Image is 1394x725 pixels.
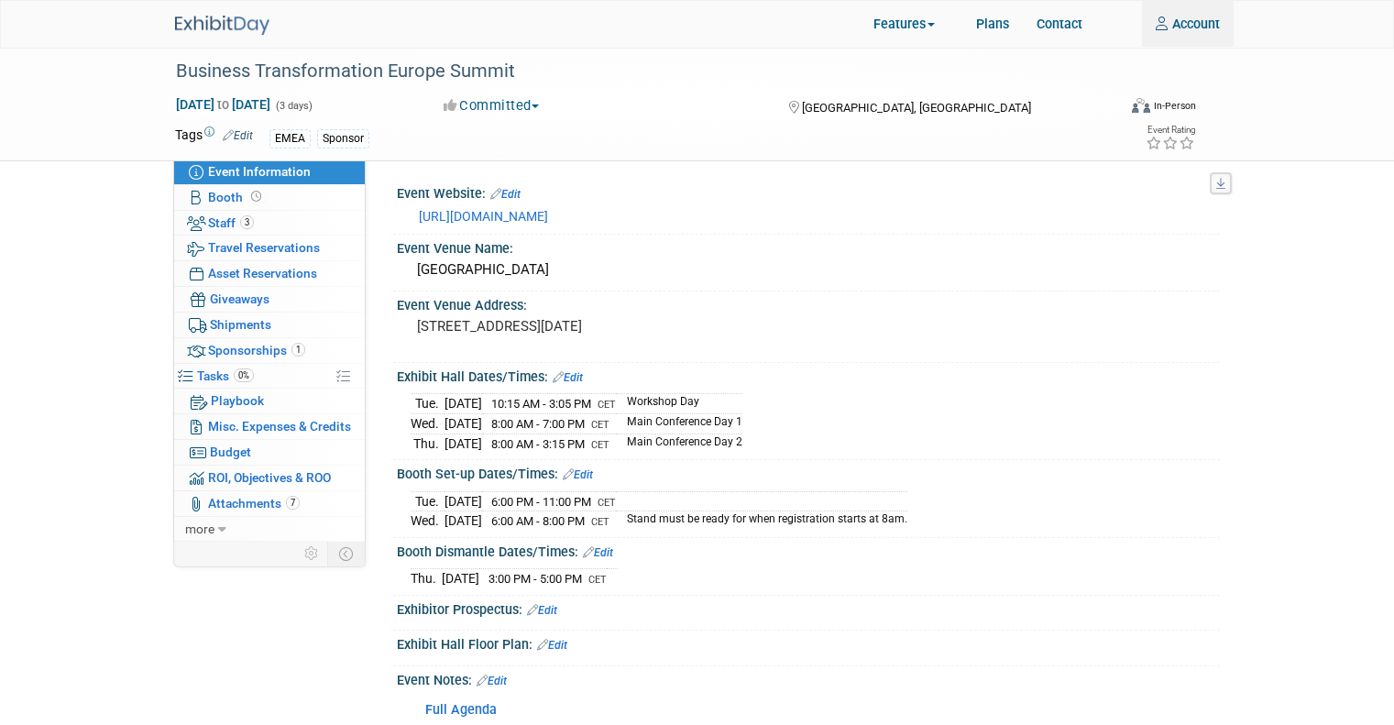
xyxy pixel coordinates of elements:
[174,313,365,337] a: Shipments
[397,460,1220,484] div: Booth Set-up Dates/Times:
[170,55,1110,88] div: Business Transformation Europe Summit
[317,129,369,148] div: Sponsor
[616,434,742,453] td: Main Conference Day 2
[208,419,351,434] span: Misc. Expenses & Credits
[208,240,320,255] span: Travel Reservations
[411,491,445,511] td: Tue.
[210,445,251,459] span: Budget
[419,209,548,224] a: [URL][DOMAIN_NAME]
[174,517,365,542] a: more
[397,538,1220,562] div: Booth Dismantle Dates/Times:
[208,215,254,230] span: Staff
[1132,98,1150,113] img: Format-Inperson.png
[174,236,365,260] a: Travel Reservations
[197,368,254,383] span: Tasks
[411,256,1206,284] div: [GEOGRAPHIC_DATA]
[445,434,482,453] td: [DATE]
[1049,95,1197,123] div: Event Format
[553,371,583,384] a: Edit
[174,211,365,236] a: Staff3
[491,417,585,431] span: 8:00 AM - 7:00 PM
[411,394,445,414] td: Tue.
[174,185,365,210] a: Booth
[598,497,616,509] span: CET
[616,511,907,531] td: Stand must be ready for when registration starts at 8am.
[174,466,365,490] a: ROI, Objectives & ROO
[214,97,232,112] span: to
[208,190,265,204] span: Booth
[411,414,445,434] td: Wed.
[537,639,567,652] a: Edit
[397,363,1220,387] div: Exhibit Hall Dates/Times:
[477,675,507,687] a: Edit
[211,393,264,408] span: Playbook
[174,414,365,439] a: Misc. Expenses & Credits
[223,129,253,142] a: Edit
[598,399,616,411] span: CET
[437,96,546,115] button: Committed
[802,101,1031,115] span: [GEOGRAPHIC_DATA], [GEOGRAPHIC_DATA]
[174,440,365,465] a: Budget
[234,368,254,382] span: 0%
[210,317,271,332] span: Shipments
[175,96,271,113] span: [DATE] [DATE]
[616,414,742,434] td: Main Conference Day 1
[445,511,482,531] td: [DATE]
[208,343,305,357] span: Sponsorships
[591,419,609,431] span: CET
[174,389,365,413] a: Playbook
[488,572,582,586] span: 3:00 PM - 5:00 PM
[442,569,479,588] td: [DATE]
[583,546,613,559] a: Edit
[286,496,300,510] span: 7
[208,470,331,485] span: ROI, Objectives & ROO
[208,164,311,179] span: Event Information
[174,287,365,312] a: Giveaways
[860,3,962,48] a: Features
[174,491,365,516] a: Attachments7
[208,266,317,280] span: Asset Reservations
[185,522,214,536] span: more
[411,511,445,531] td: Wed.
[1153,99,1196,113] div: In-Person
[445,414,482,434] td: [DATE]
[174,159,365,184] a: Event Information
[490,188,521,201] a: Edit
[491,437,585,451] span: 8:00 AM - 3:15 PM
[1142,1,1234,47] a: Account
[240,215,254,229] span: 3
[491,495,591,509] span: 6:00 PM - 11:00 PM
[591,439,609,451] span: CET
[616,394,742,414] td: Workshop Day
[274,100,313,112] span: (3 days)
[445,394,482,414] td: [DATE]
[425,702,497,718] a: Full Agenda
[962,1,1023,47] a: Plans
[397,235,1220,258] div: Event Venue Name:
[208,496,300,511] span: Attachments
[247,190,265,203] span: Booth not reserved yet
[397,631,1220,654] div: Exhibit Hall Floor Plan:
[210,291,269,306] span: Giveaways
[296,542,328,566] td: Personalize Event Tab Strip
[397,291,1220,314] div: Event Venue Address:
[445,491,482,511] td: [DATE]
[591,516,609,528] span: CET
[411,434,445,453] td: Thu.
[417,318,719,335] pre: [STREET_ADDRESS][DATE]
[397,666,1220,690] div: Event Notes:
[175,126,253,148] td: Tags
[1023,1,1096,47] a: Contact
[397,596,1220,620] div: Exhibitor Prospectus:
[491,514,585,528] span: 6:00 AM - 8:00 PM
[175,16,269,35] img: ExhibitDay
[327,542,365,566] td: Toggle Event Tabs
[411,569,442,588] td: Thu.
[174,338,365,363] a: Sponsorships1
[1146,126,1195,135] div: Event Rating
[588,574,607,586] span: CET
[563,468,593,481] a: Edit
[397,180,1220,203] div: Event Website:
[527,604,557,617] a: Edit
